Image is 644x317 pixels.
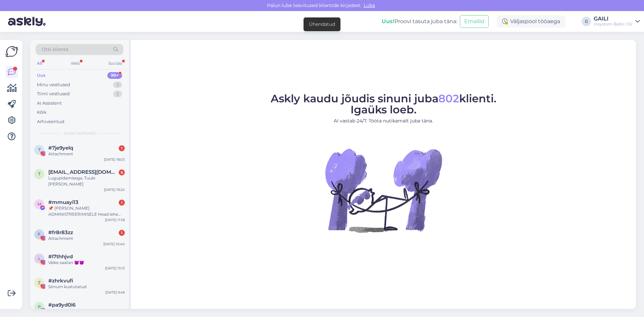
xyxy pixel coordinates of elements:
[113,91,122,97] div: 2
[104,187,125,192] div: [DATE] 19:20
[48,145,73,151] span: #7je9yelq
[107,72,122,79] div: 99+
[438,92,459,105] span: 802
[460,15,489,28] button: Emailid
[48,175,125,187] div: Lugupidamisega, Tuule [PERSON_NAME]
[48,302,75,308] span: #pa9yd0i6
[38,232,41,237] span: f
[38,256,41,261] span: l
[37,82,70,88] div: Minu vestlused
[42,46,68,53] span: Otsi kliente
[119,230,125,236] div: 1
[64,130,95,136] span: Uued vestlused
[37,100,62,107] div: AI Assistent
[37,91,70,97] div: Tiimi vestlused
[38,171,41,176] span: t
[48,205,125,217] div: 📌 [PERSON_NAME] ADMINISTREERIMISELE Head lehe administraatorid Regulaarse ülevaatuse ja hindamise...
[37,118,64,125] div: Arhiveeritud
[594,16,633,21] div: GAILI
[271,117,496,124] p: AI vastab 24/7. Tööta nutikamalt juba täna.
[309,21,335,28] div: Ühendatud
[48,199,78,205] span: #mmuayi13
[38,304,41,309] span: p
[48,254,73,260] span: #l7thhjvd
[104,157,125,162] div: [DATE] 18:03
[594,16,640,27] a: GAILIInsystem Baltic OÜ
[119,169,125,175] div: 6
[103,242,125,247] div: [DATE] 10:40
[36,59,43,68] div: All
[105,266,125,271] div: [DATE] 13:13
[48,308,125,314] div: Attachment
[37,109,47,116] div: Kõik
[38,280,41,285] span: z
[48,260,125,266] div: Väike saatan 😈😈
[38,147,41,152] span: 7
[105,217,125,222] div: [DATE] 11:38
[119,200,125,206] div: 1
[105,290,125,295] div: [DATE] 9:46
[48,229,73,235] span: #fr8r83zz
[119,145,125,151] div: 1
[48,284,125,290] div: Sõnum kustutatud
[362,2,377,8] span: Luba
[594,21,633,27] div: Insystem Baltic OÜ
[48,235,125,242] div: Attachment
[382,18,394,24] b: Uus!
[271,92,496,116] span: Askly kaudu jõudis sinuni juba klienti. Igaüks loeb.
[48,278,73,284] span: #zhrkvufi
[5,45,18,58] img: Askly Logo
[107,59,123,68] div: Socials
[69,59,81,68] div: Web
[48,169,118,175] span: tuulesireli@gmail.com
[497,15,566,28] div: Väljaspool tööaega
[323,130,444,251] img: No Chat active
[38,202,41,207] span: m
[382,17,457,25] div: Proovi tasuta juba täna:
[113,82,122,88] div: 3
[37,72,46,79] div: Uus
[48,151,125,157] div: Attachment
[582,17,591,26] div: G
